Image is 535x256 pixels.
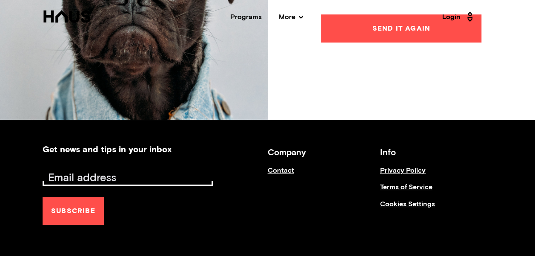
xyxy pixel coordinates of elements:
input: Email address [45,172,213,184]
h3: Company [268,145,380,160]
h3: Info [380,145,492,160]
span: More [279,14,303,20]
a: Cookies Settings [380,200,492,217]
a: Privacy Policy [380,167,492,183]
button: Subscribe [43,197,104,225]
a: Contact [268,167,380,183]
a: Login [442,10,475,24]
a: Programs [230,14,262,20]
h2: Get news and tips in your inbox [43,145,172,154]
a: Terms of Service [380,183,492,200]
